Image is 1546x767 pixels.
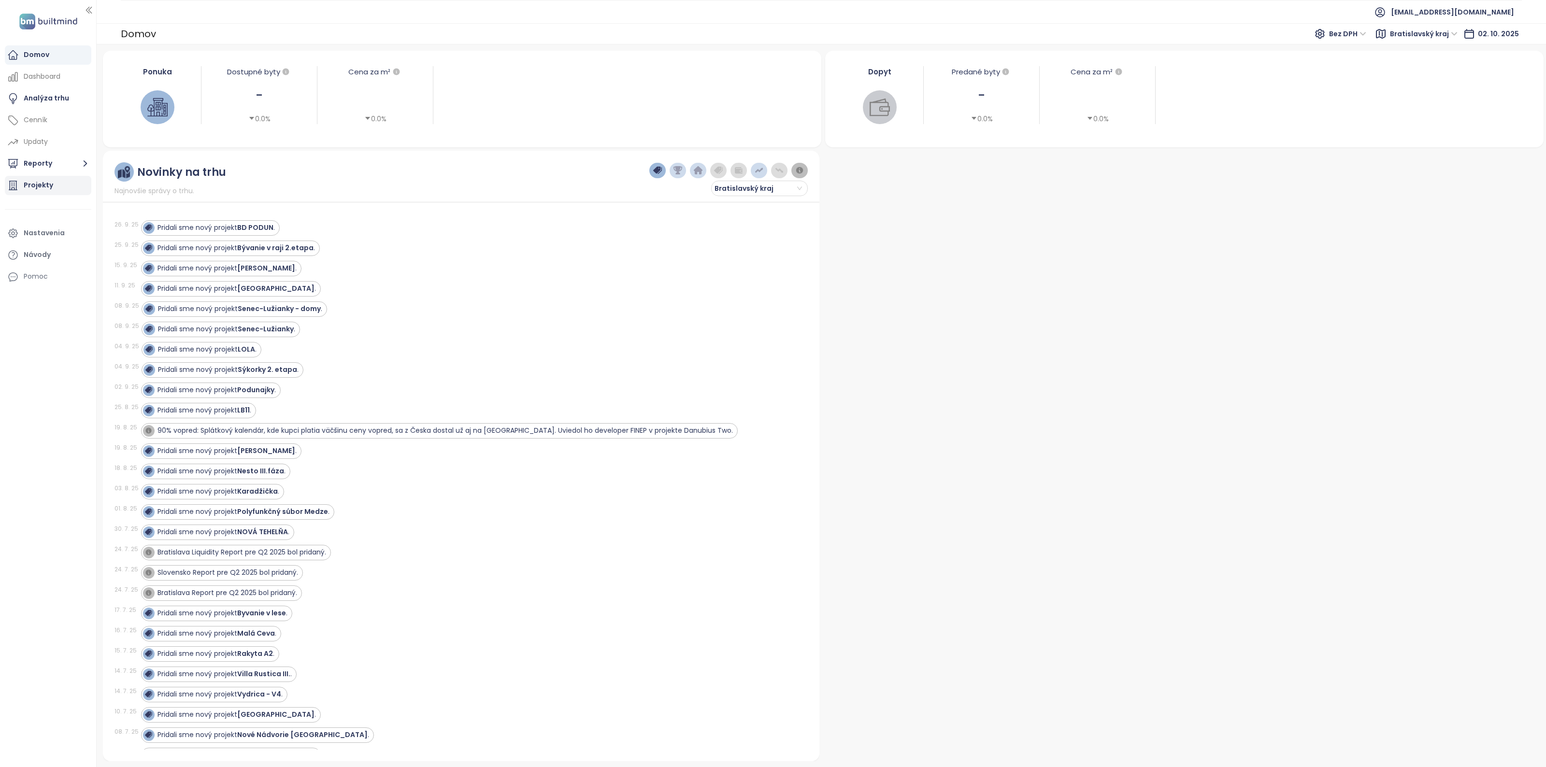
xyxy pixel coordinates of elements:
[145,244,152,251] img: icon
[137,166,226,178] div: Novinky na trhu
[158,304,322,314] div: Pridali sme nový projekt .
[115,748,139,756] div: 07. 7. 25
[237,669,290,679] strong: Villa Rustica III.
[157,263,297,273] div: Pridali sme nový projekt .
[115,667,139,675] div: 14. 7. 25
[237,446,295,455] strong: [PERSON_NAME]
[237,507,328,516] strong: Polyfunkčný súbor Medze
[115,504,139,513] div: 01. 8. 25
[5,267,91,286] div: Pomoc
[145,285,152,292] img: icon
[121,25,156,43] div: Domov
[115,464,139,472] div: 18. 8. 25
[115,220,139,229] div: 26. 9. 25
[1390,27,1458,41] span: Bratislavský kraj
[115,383,139,391] div: 02. 9. 25
[115,525,139,533] div: 30. 7. 25
[145,549,152,555] img: icon
[24,249,51,261] div: Návody
[145,224,152,231] img: icon
[157,710,316,720] div: Pridali sme nový projekt .
[115,362,139,371] div: 04. 9. 25
[238,304,321,313] strong: Senec-Lužianky - domy
[364,114,386,124] div: 0.0%
[158,324,295,334] div: Pridali sme nový projekt .
[158,344,257,355] div: Pridali sme nový projekt .
[157,243,315,253] div: Pridali sme nový projekt .
[5,224,91,243] a: Nastavenia
[115,545,139,554] div: 24. 7. 25
[157,507,329,517] div: Pridali sme nový projekt .
[145,265,152,271] img: icon
[971,114,993,124] div: 0.0%
[248,115,255,122] span: caret-down
[115,423,139,432] div: 19. 8. 25
[5,111,91,130] a: Cenník
[24,49,49,61] div: Domov
[16,12,80,31] img: logo
[115,585,139,594] div: 24. 7. 25
[145,386,152,393] img: icon
[115,606,139,614] div: 17. 7. 25
[237,730,368,739] strong: Nové Nádvorie [GEOGRAPHIC_DATA]
[145,346,152,353] img: icon
[24,136,48,148] div: Updaty
[145,569,152,576] img: icon
[157,730,369,740] div: Pridali sme nový projekt .
[157,689,283,699] div: Pridali sme nový projekt .
[24,227,65,239] div: Nastavenia
[237,223,273,232] strong: BD PODUN
[157,608,287,618] div: Pridali sme nový projekt .
[115,342,139,351] div: 04. 9. 25
[971,115,977,122] span: caret-down
[157,466,286,476] div: Pridali sme nový projekt .
[157,284,316,294] div: Pridali sme nový projekt .
[157,547,326,557] span: Bratislava Liquidity Report pre Q2 2025 bol pridaný.
[248,114,271,124] div: 0.0%
[157,385,276,395] div: Pridali sme nový projekt .
[237,243,314,253] strong: Bývanie v raji 2.etapa
[238,365,297,374] strong: Sýkorky 2. etapa
[157,446,297,456] div: Pridali sme nový projekt .
[119,66,197,77] div: Ponuka
[145,610,152,616] img: icon
[795,166,804,175] img: information-circle.png
[118,166,130,178] img: ruler
[24,270,48,283] div: Pomoc
[1478,29,1519,39] span: 02. 10. 2025
[237,486,278,496] strong: Karadžička
[115,443,139,452] div: 19. 8. 25
[653,166,662,175] img: price-tag-dark-blue.png
[237,527,288,537] strong: NOVÁ TEHELŇA
[348,66,390,78] div: Cena za m²
[157,669,292,679] div: Pridali sme nový projekt .
[237,608,286,618] strong: Byvanie v lese
[145,528,152,535] img: icon
[145,508,152,515] img: icon
[24,92,69,104] div: Analýza trhu
[157,223,275,233] div: Pridali sme nový projekt .
[237,263,295,273] strong: [PERSON_NAME]
[145,326,152,332] img: icon
[5,154,91,173] button: Reporty
[24,179,53,191] div: Projekty
[115,322,139,330] div: 08. 9. 25
[929,85,1034,105] div: -
[1329,27,1366,41] span: Bez DPH
[237,628,275,638] strong: Malá Ceva
[734,166,743,175] img: wallet-dark-grey.png
[145,650,152,657] img: icon
[145,468,152,474] img: icon
[115,484,139,493] div: 03. 8. 25
[115,646,139,655] div: 15. 7. 25
[157,649,274,659] div: Pridali sme nový projekt .
[157,568,298,577] span: Slovensko Report pre Q2 2025 bol pridaný.
[238,344,255,354] strong: LOLA
[755,166,763,175] img: price-increases.png
[1391,0,1514,24] span: [EMAIL_ADDRESS][DOMAIN_NAME]
[145,670,152,677] img: icon
[929,66,1034,78] div: Predané byty
[5,132,91,152] a: Updaty
[145,589,152,596] img: icon
[115,707,139,716] div: 10. 7. 25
